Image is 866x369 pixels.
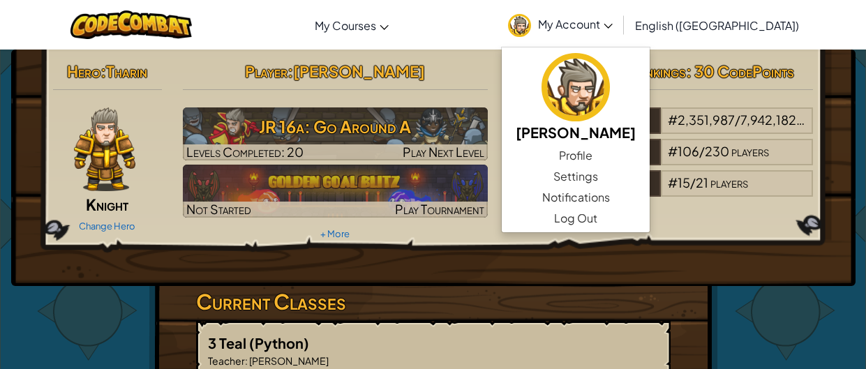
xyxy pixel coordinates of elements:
span: players [710,174,748,190]
a: [PERSON_NAME] [502,51,650,145]
img: JR 16a: Go Around A [183,107,488,160]
span: Play Next Level [403,144,484,160]
span: Levels Completed: 20 [186,144,304,160]
a: English ([GEOGRAPHIC_DATA]) [628,6,806,44]
span: Player [245,61,288,81]
a: Settings [502,166,650,187]
span: Hero [67,61,100,81]
h3: JR 16a: Go Around A [183,111,488,142]
a: Change Hero [79,220,135,232]
a: Profile [502,145,650,166]
a: Play Next Level [183,107,488,160]
span: Teacher [208,354,245,367]
a: Notifications [502,187,650,208]
span: / [690,174,696,190]
span: 106 [678,143,699,159]
span: Not Started [186,201,251,217]
a: + More [320,228,350,239]
span: 2,351,987 [678,112,735,128]
span: 7,942,182 [740,112,805,128]
span: Tharin [106,61,147,81]
span: Knight [86,195,128,214]
span: players [731,143,769,159]
span: [PERSON_NAME] [248,354,329,367]
span: Notifications [542,189,610,206]
img: knight-pose.png [74,107,135,191]
span: 15 [678,174,690,190]
h5: [PERSON_NAME] [516,121,636,143]
span: My Account [538,17,613,31]
span: : [288,61,293,81]
span: 21 [696,174,708,190]
span: My Courses [315,18,376,33]
span: # [668,112,678,128]
span: Play Tournament [395,201,484,217]
img: avatar [542,53,610,121]
a: My Account [501,3,620,47]
span: [PERSON_NAME] [293,61,425,81]
span: (Python) [249,334,309,352]
span: : [100,61,106,81]
a: [PERSON_NAME]#106/230players [509,152,814,168]
a: My Courses [308,6,396,44]
img: CodeCombat logo [70,10,193,39]
h3: Current Classes [196,286,671,317]
span: English ([GEOGRAPHIC_DATA]) [635,18,799,33]
span: / [699,143,705,159]
a: World#2,351,987/7,942,182players [509,121,814,137]
span: : [245,354,248,367]
a: Log Out [502,208,650,229]
span: 230 [705,143,729,159]
span: 3 Teal [208,334,249,352]
a: 3 Teal#15/21players [509,183,814,199]
a: Not StartedPlay Tournament [183,165,488,218]
span: / [735,112,740,128]
span: # [668,143,678,159]
span: # [668,174,678,190]
span: : 30 CodePoints [686,61,794,81]
img: avatar [508,14,531,37]
img: Golden Goal [183,165,488,218]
